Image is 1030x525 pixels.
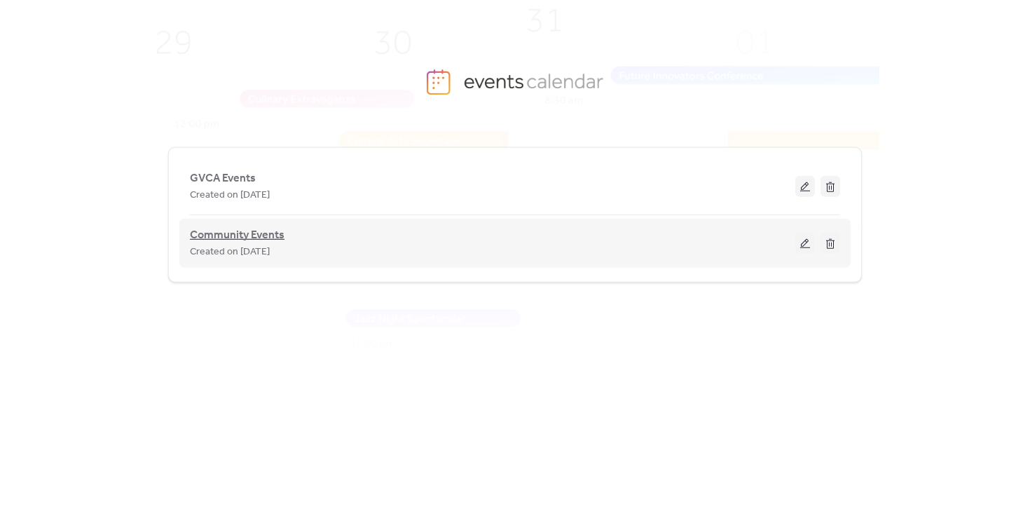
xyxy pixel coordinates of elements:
a: GVCA Events [190,175,256,182]
span: Created on [DATE] [190,244,270,261]
a: Community Events [190,231,284,240]
span: GVCA Events [190,170,256,187]
span: Created on [DATE] [190,187,270,204]
span: Community Events [190,227,284,244]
